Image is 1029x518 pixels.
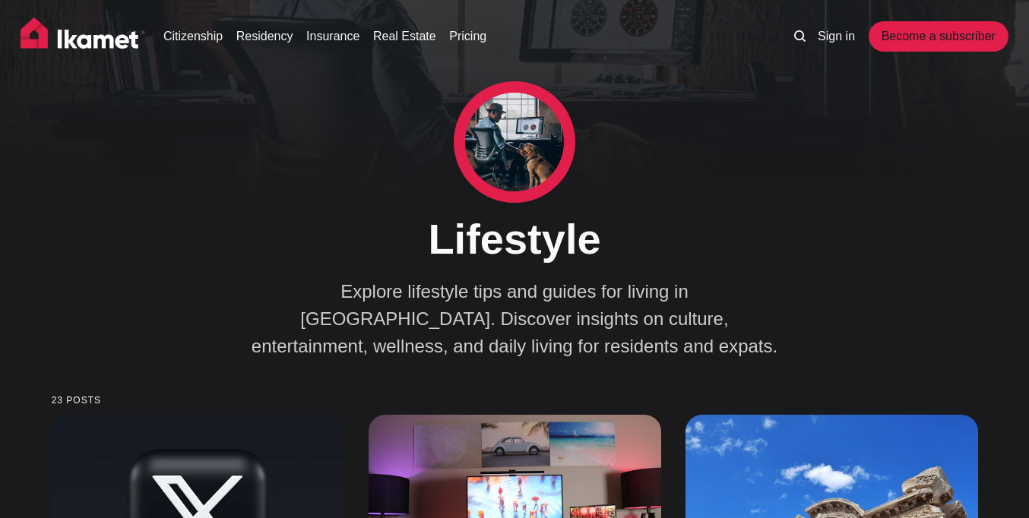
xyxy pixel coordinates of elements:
[21,17,145,55] img: Ikamet home
[373,27,436,46] a: Real Estate
[236,27,293,46] a: Residency
[249,278,780,360] p: Explore lifestyle tips and guides for living in [GEOGRAPHIC_DATA]. Discover insights on culture, ...
[233,213,796,264] h1: Lifestyle
[52,396,978,406] small: 23 posts
[818,27,855,46] a: Sign in
[306,27,359,46] a: Insurance
[869,21,1008,52] a: Become a subscriber
[465,93,564,191] img: Lifestyle
[163,27,223,46] a: Citizenship
[449,27,486,46] a: Pricing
